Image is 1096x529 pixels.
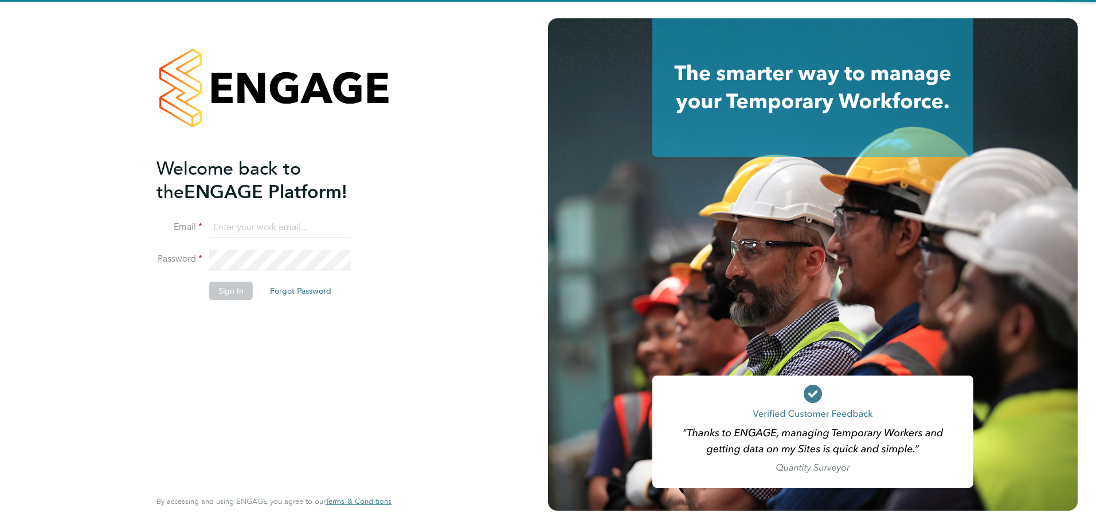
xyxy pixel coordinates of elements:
[209,282,253,300] button: Sign In
[156,253,202,265] label: Password
[326,497,392,506] a: Terms & Conditions
[156,496,392,506] span: By accessing and using ENGAGE you agree to our
[156,157,380,204] h2: ENGAGE Platform!
[156,221,202,233] label: Email
[261,282,340,300] button: Forgot Password
[209,218,351,238] input: Enter your work email...
[156,157,301,203] span: Welcome back to the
